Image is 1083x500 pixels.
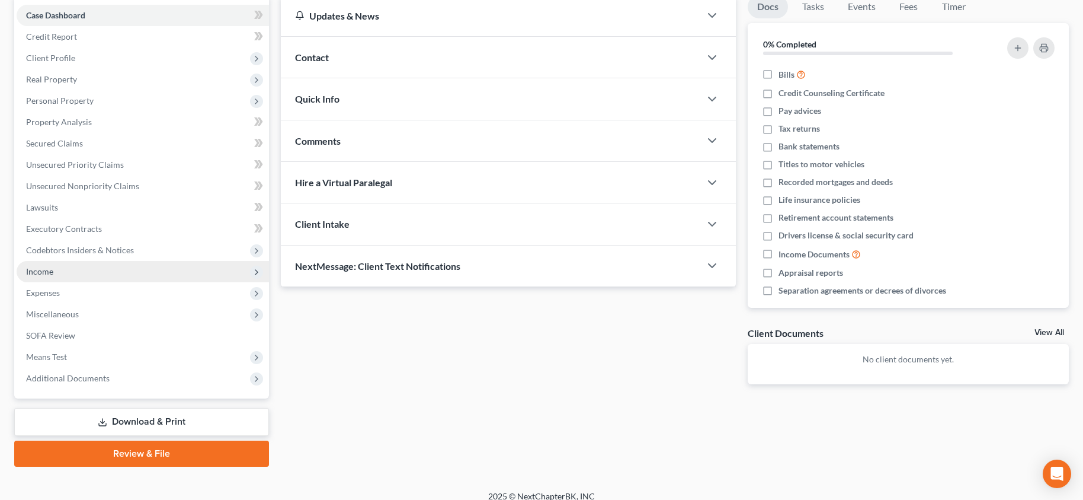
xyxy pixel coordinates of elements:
[778,249,850,260] span: Income Documents
[26,245,134,255] span: Codebtors Insiders & Notices
[778,158,864,170] span: Titles to motor vehicles
[26,330,75,340] span: SOFA Review
[778,267,843,279] span: Appraisal reports
[778,69,794,81] span: Bills
[26,181,139,191] span: Unsecured Nonpriority Claims
[17,5,269,26] a: Case Dashboard
[26,117,92,127] span: Property Analysis
[17,197,269,218] a: Lawsuits
[778,87,885,99] span: Credit Counseling Certificate
[26,352,67,362] span: Means Test
[295,260,460,272] span: NextMessage: Client Text Notifications
[17,112,269,133] a: Property Analysis
[26,202,58,212] span: Lawsuits
[295,93,339,104] span: Quick Info
[26,138,83,148] span: Secured Claims
[1043,460,1071,488] div: Open Intercom Messenger
[295,177,392,188] span: Hire a Virtual Paralegal
[17,26,269,47] a: Credit Report
[26,309,79,319] span: Miscellaneous
[757,353,1060,365] p: No client documents yet.
[778,285,946,297] span: Separation agreements or decrees of divorces
[26,288,60,298] span: Expenses
[778,176,893,188] span: Recorded mortgages and deeds
[26,160,124,170] span: Unsecured Priority Claims
[17,154,269,176] a: Unsecured Priority Claims
[778,194,860,206] span: Life insurance policies
[14,441,269,467] a: Review & File
[26,373,110,383] span: Additional Documents
[26,53,75,63] span: Client Profile
[295,52,329,63] span: Contact
[763,39,816,49] strong: 0% Completed
[1034,329,1064,337] a: View All
[14,408,269,436] a: Download & Print
[26,95,94,106] span: Personal Property
[26,10,85,20] span: Case Dashboard
[295,135,341,147] span: Comments
[17,218,269,240] a: Executory Contracts
[26,224,102,234] span: Executory Contracts
[778,230,914,241] span: Drivers license & social security card
[778,212,893,224] span: Retirement account statements
[26,31,77,42] span: Credit Report
[778,105,821,117] span: Pay advices
[295,218,350,230] span: Client Intake
[778,141,840,152] span: Bank statements
[26,266,53,276] span: Income
[17,176,269,197] a: Unsecured Nonpriority Claims
[17,133,269,154] a: Secured Claims
[17,325,269,346] a: SOFA Review
[295,9,686,22] div: Updates & News
[778,123,820,135] span: Tax returns
[748,327,824,339] div: Client Documents
[26,74,77,84] span: Real Property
